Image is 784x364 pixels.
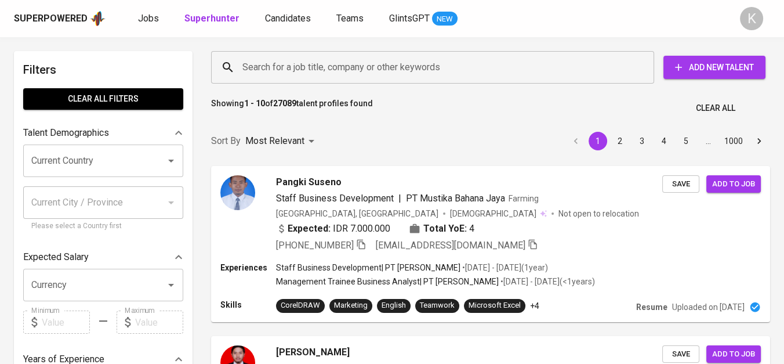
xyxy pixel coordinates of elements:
div: Microsoft Excel [469,300,521,311]
span: [EMAIL_ADDRESS][DOMAIN_NAME] [376,240,525,251]
div: IDR 7.000.000 [276,222,390,236]
a: Teams [336,12,366,26]
p: Staff Business Development | PT [PERSON_NAME] [276,262,460,273]
span: | [398,192,401,206]
input: Value [135,311,183,334]
span: Jobs [138,13,159,24]
p: Expected Salary [23,250,89,264]
span: Teams [336,13,364,24]
button: Add New Talent [663,56,765,79]
b: 27089 [273,99,296,108]
a: Candidates [265,12,313,26]
p: Showing of talent profiles found [211,98,373,119]
div: Teamwork [420,300,455,311]
span: [DEMOGRAPHIC_DATA] [450,208,538,219]
b: Superhunter [184,13,239,24]
div: K [740,7,763,30]
p: Management Trainee Business Analyst | PT [PERSON_NAME] [276,276,499,287]
span: Add to job [712,348,755,361]
button: Open [163,277,179,293]
p: • [DATE] - [DATE] ( 1 year ) [460,262,548,273]
a: GlintsGPT NEW [389,12,458,26]
button: Clear All [691,98,740,119]
button: Add to job [706,345,761,363]
span: Staff Business Development [276,193,394,204]
span: 4 [469,222,474,236]
p: • [DATE] - [DATE] ( <1 years ) [499,276,595,287]
span: PT Mustika Bahana Jaya [406,193,505,204]
button: Go to page 3 [633,132,651,150]
span: Add to job [712,178,755,191]
a: Superhunter [184,12,242,26]
span: Pangki Suseno [276,175,342,189]
img: d0c5ab821fabbee71eb9e4c0d26af2b1.jpg [220,175,255,210]
div: [GEOGRAPHIC_DATA], [GEOGRAPHIC_DATA] [276,208,438,219]
a: Pangki SusenoStaff Business Development|PT Mustika Bahana JayaFarming[GEOGRAPHIC_DATA], [GEOGRAPH... [211,166,770,322]
button: Go to page 2 [611,132,629,150]
img: app logo [90,10,106,27]
div: Talent Demographics [23,121,183,145]
h6: Filters [23,60,183,79]
p: Please select a Country first [31,221,175,232]
p: Resume [636,301,667,313]
a: Jobs [138,12,161,26]
a: Superpoweredapp logo [14,10,106,27]
span: Save [668,348,694,361]
span: Candidates [265,13,311,24]
div: English [382,300,406,311]
div: … [699,135,717,147]
button: Go to next page [750,132,768,150]
span: NEW [432,13,458,25]
div: CorelDRAW [281,300,320,311]
button: Go to page 5 [677,132,695,150]
button: Go to page 4 [655,132,673,150]
b: Total YoE: [423,222,467,236]
p: Talent Demographics [23,126,109,140]
p: Uploaded on [DATE] [672,301,745,313]
button: Add to job [706,175,761,193]
span: Add New Talent [673,60,756,75]
p: +4 [530,300,539,312]
div: Expected Salary [23,246,183,269]
button: Open [163,153,179,169]
button: Save [662,175,699,193]
input: Value [42,311,90,334]
span: [PHONE_NUMBER] [276,240,354,251]
button: Clear All filters [23,88,183,110]
p: Most Relevant [245,134,304,148]
b: Expected: [288,222,331,236]
b: 1 - 10 [244,99,265,108]
button: Save [662,345,699,363]
span: Save [668,178,694,191]
div: Superpowered [14,12,88,26]
p: Skills [220,299,276,311]
p: Experiences [220,262,276,273]
nav: pagination navigation [565,132,770,150]
button: Go to page 1000 [721,132,746,150]
div: Marketing [334,300,368,311]
span: [PERSON_NAME] [276,345,350,359]
button: page 1 [589,132,607,150]
span: Clear All [696,101,735,116]
span: Farming [509,194,539,203]
p: Sort By [211,134,241,148]
span: GlintsGPT [389,13,430,24]
div: Most Relevant [245,131,318,152]
span: Clear All filters [32,92,174,106]
p: Not open to relocation [558,208,639,219]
